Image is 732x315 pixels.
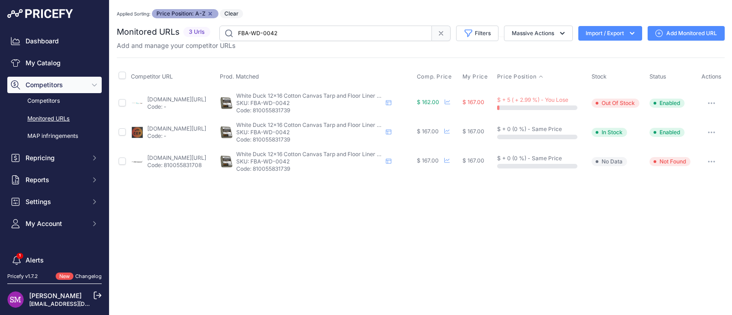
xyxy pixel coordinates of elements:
[117,11,151,16] small: Applied Sorting:
[497,126,562,132] span: $ + 0 (0 %) - Same Price
[417,73,454,80] button: Comp. Price
[236,151,445,157] span: White Duck 12x16 Cotton Canvas Tarp and Floor Liner in [PERSON_NAME] or Tan
[497,155,562,162] span: $ + 0 (0 %) - Same Price
[648,26,725,41] a: Add Monitored URL
[7,55,102,71] a: My Catalog
[417,128,439,135] span: $ 167.00
[497,73,544,80] button: Price Position
[7,194,102,210] button: Settings
[117,41,235,50] p: Add and manage your competitor URLs
[592,157,627,166] span: No Data
[152,9,218,18] span: Price Position: A-Z
[7,9,73,18] img: Pricefy Logo
[462,157,484,164] span: $ 167.00
[7,273,38,280] div: Pricefy v1.7.2
[7,172,102,188] button: Reports
[236,136,382,143] p: Code: 810055831739
[147,103,206,110] p: Code: -
[236,107,382,114] p: Code: 810055831739
[29,300,125,307] a: [EMAIL_ADDRESS][DOMAIN_NAME]
[220,73,259,80] span: Prod. Matched
[417,157,439,164] span: $ 167.00
[462,73,490,80] button: My Price
[592,99,639,108] span: Out Of Stock
[649,73,666,80] span: Status
[147,162,206,169] p: Code: 810055831708
[592,128,627,137] span: In Stock
[147,125,206,132] a: [DOMAIN_NAME][URL]
[649,99,685,108] span: Enabled
[417,73,452,80] span: Comp. Price
[147,96,206,103] a: [DOMAIN_NAME][URL]
[117,26,180,38] h2: Monitored URLs
[183,27,210,37] span: 3 Urls
[220,9,243,18] button: Clear
[236,165,382,173] p: Code: 810055831739
[578,26,642,41] button: Import / Export
[7,111,102,127] a: Monitored URLs
[236,158,382,165] p: SKU: FBA-WD-0042
[462,128,484,135] span: $ 167.00
[29,292,82,299] a: [PERSON_NAME]
[26,80,85,89] span: Competitors
[649,128,685,137] span: Enabled
[701,73,722,80] span: Actions
[236,92,445,99] span: White Duck 12x16 Cotton Canvas Tarp and Floor Liner in [PERSON_NAME] or Tan
[147,132,206,140] p: Code: -
[7,33,102,303] nav: Sidebar
[649,157,690,166] span: Not Found
[417,99,439,105] span: $ 162.00
[236,121,445,128] span: White Duck 12x16 Cotton Canvas Tarp and Floor Liner in [PERSON_NAME] or Tan
[56,273,73,280] span: New
[7,215,102,232] button: My Account
[236,100,382,107] p: SKU: FBA-WD-0042
[26,219,85,228] span: My Account
[497,96,568,103] span: $ + 5 ( + 2.99 %) - You Lose
[131,73,173,80] span: Competitor URL
[462,73,488,80] span: My Price
[7,128,102,144] a: MAP infringements
[7,77,102,93] button: Competitors
[7,150,102,166] button: Repricing
[7,93,102,109] a: Competitors
[236,129,382,136] p: SKU: FBA-WD-0042
[7,33,102,49] a: Dashboard
[26,197,85,206] span: Settings
[75,273,102,279] a: Changelog
[219,26,432,41] input: Search
[147,154,206,161] a: [DOMAIN_NAME][URL]
[7,252,102,268] a: Alerts
[456,26,498,41] button: Filters
[26,175,85,184] span: Reports
[504,26,573,41] button: Massive Actions
[26,153,85,163] span: Repricing
[462,99,484,105] span: $ 167.00
[497,73,536,80] span: Price Position
[592,73,607,80] span: Stock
